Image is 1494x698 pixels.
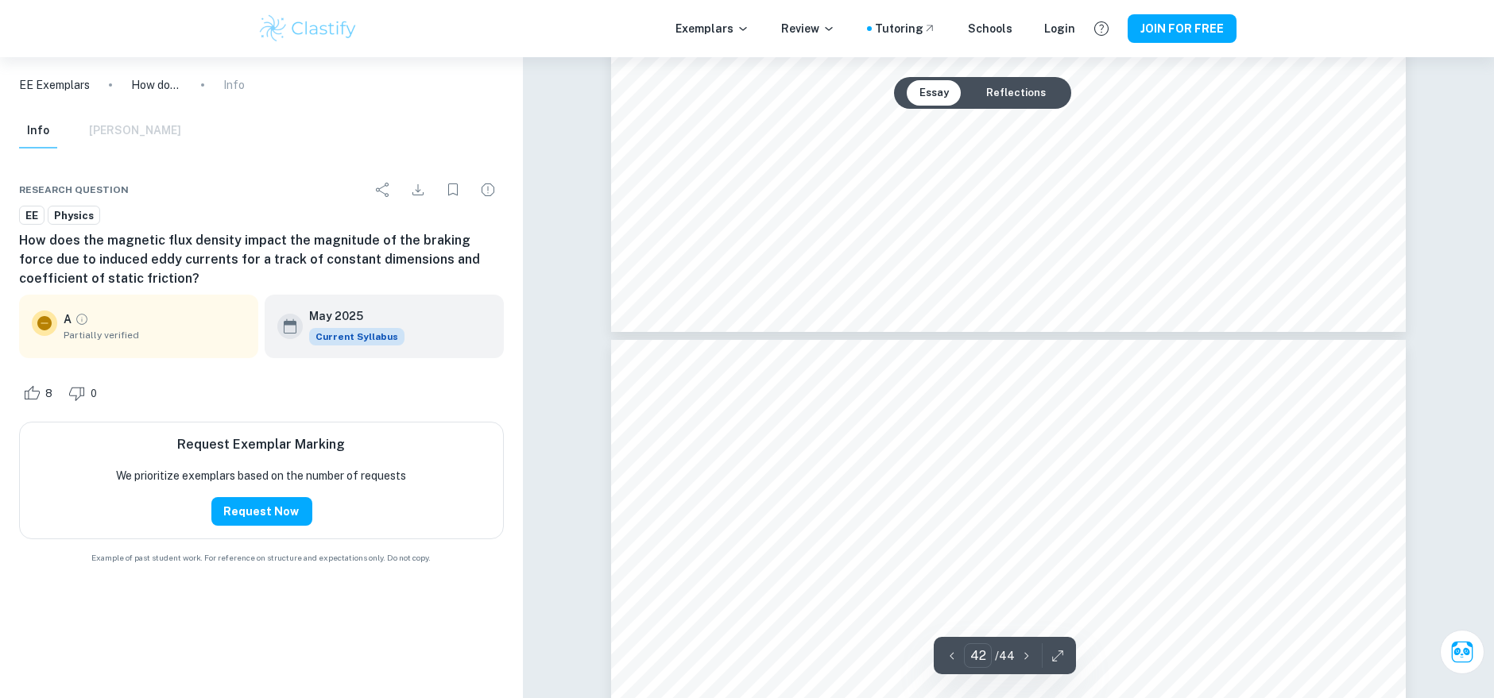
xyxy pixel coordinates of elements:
a: Grade partially verified [75,312,89,326]
span: Physics [48,208,99,224]
img: Clastify logo [257,13,358,44]
p: Info [223,76,245,94]
a: Schools [968,20,1012,37]
span: 0 [82,386,106,402]
button: Ask Clai [1440,630,1484,674]
div: Report issue [472,174,504,206]
button: Help and Feedback [1088,15,1115,42]
div: Download [402,174,434,206]
div: Like [19,380,61,406]
p: How does the magnetic flux density impact the magnitude of the braking force due to induced eddy ... [131,76,182,94]
h6: May 2025 [309,307,392,325]
button: JOIN FOR FREE [1128,14,1237,43]
p: Review [781,20,835,37]
span: 8 [37,386,61,402]
div: Bookmark [437,174,469,206]
a: Login [1044,20,1075,37]
a: Tutoring [875,20,936,37]
button: Info [19,114,57,148]
span: Example of past student work. For reference on structure and expectations only. Do not copy. [19,552,504,564]
a: EE Exemplars [19,76,90,94]
button: Request Now [211,497,312,526]
div: Dislike [64,380,106,406]
div: Share [367,174,399,206]
a: Physics [48,206,100,226]
p: Exemplars [675,20,749,37]
h6: Request Exemplar Marking [178,435,346,454]
span: EE [20,208,44,224]
button: Essay [907,80,962,106]
div: This exemplar is based on the current syllabus. Feel free to refer to it for inspiration/ideas wh... [309,328,404,345]
span: Partially verified [64,328,246,342]
h6: How does the magnetic flux density impact the magnitude of the braking force due to induced eddy ... [19,231,504,288]
button: Reflections [973,80,1059,106]
a: EE [19,206,45,226]
p: A [64,310,72,328]
p: / 44 [995,647,1015,665]
span: Research question [19,183,129,197]
p: We prioritize exemplars based on the number of requests [117,467,407,484]
span: Current Syllabus [309,328,404,345]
